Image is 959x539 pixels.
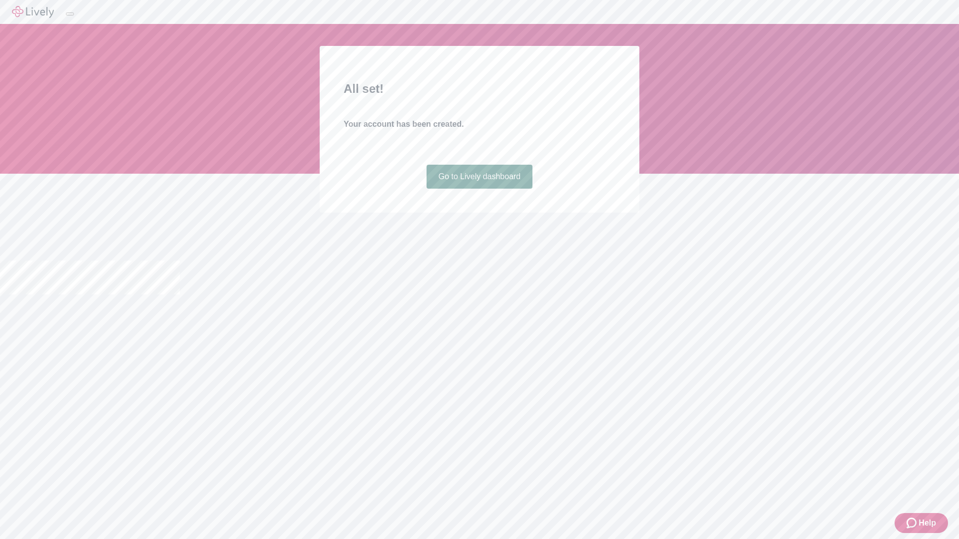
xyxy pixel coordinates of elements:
[427,165,533,189] a: Go to Lively dashboard
[919,517,936,529] span: Help
[344,80,615,98] h2: All set!
[895,513,948,533] button: Zendesk support iconHelp
[344,118,615,130] h4: Your account has been created.
[907,517,919,529] svg: Zendesk support icon
[66,12,74,15] button: Log out
[12,6,54,18] img: Lively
